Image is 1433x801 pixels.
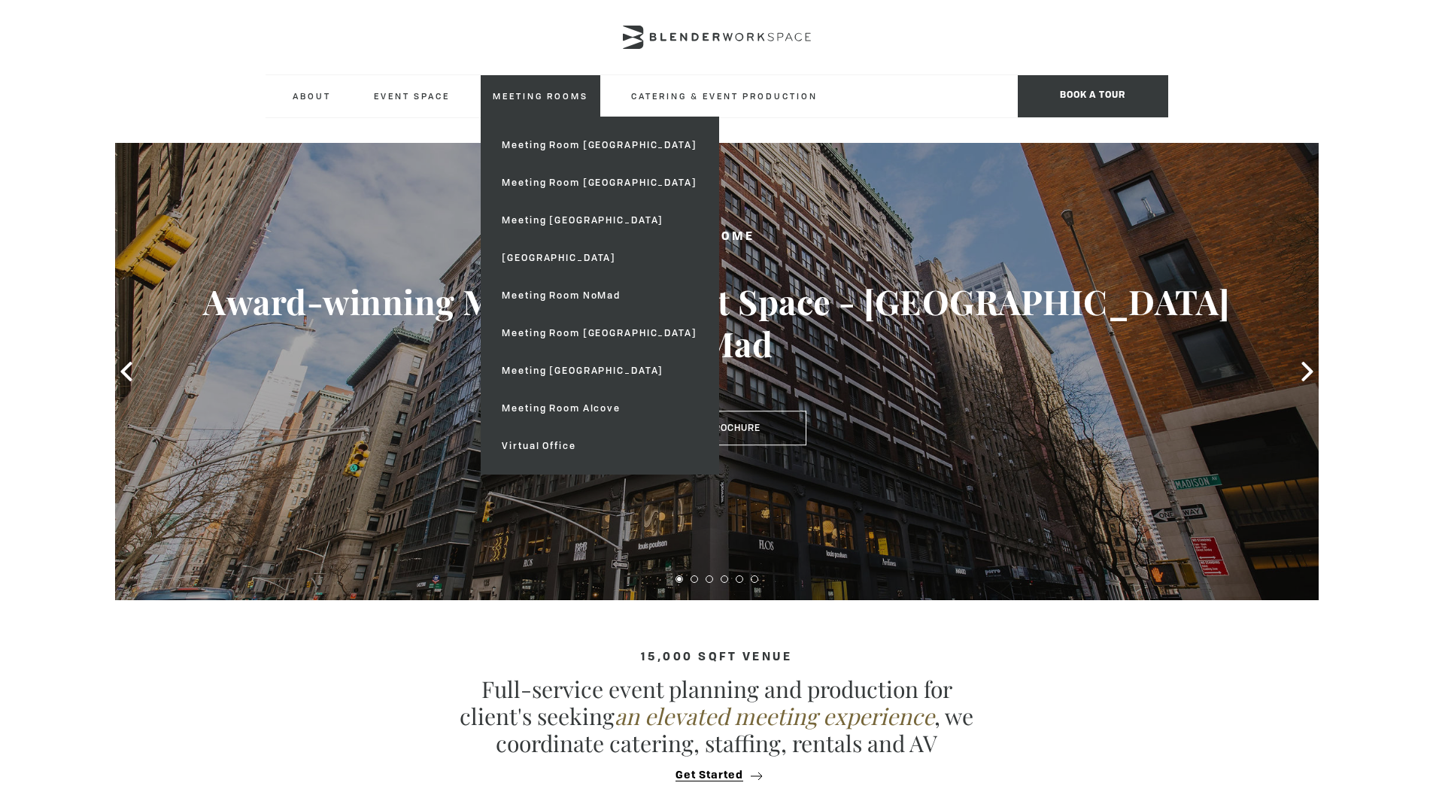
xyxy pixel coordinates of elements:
[481,75,600,117] a: Meeting Rooms
[490,202,709,239] a: Meeting [GEOGRAPHIC_DATA]
[490,164,709,202] a: Meeting Room [GEOGRAPHIC_DATA]
[175,281,1258,365] h3: Award-winning Meeting & Event Space - [GEOGRAPHIC_DATA] NoMad
[615,701,934,731] em: an elevated meeting experience
[490,427,709,465] a: Virtual Office
[281,75,343,117] a: About
[676,770,743,781] span: Get Started
[619,75,830,117] a: Catering & Event Production
[454,675,980,757] p: Full-service event planning and production for client's seeking , we coordinate catering, staffin...
[671,769,762,782] button: Get Started
[490,352,709,390] a: Meeting [GEOGRAPHIC_DATA]
[490,314,709,352] a: Meeting Room [GEOGRAPHIC_DATA]
[490,239,709,277] a: [GEOGRAPHIC_DATA]
[1018,75,1168,117] span: Book a tour
[362,75,462,117] a: Event Space
[175,228,1258,247] h2: Welcome
[490,277,709,314] a: Meeting Room NoMad
[490,390,709,427] a: Meeting Room Alcove
[490,126,709,164] a: Meeting Room [GEOGRAPHIC_DATA]
[266,651,1168,664] h4: 15,000 sqft venue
